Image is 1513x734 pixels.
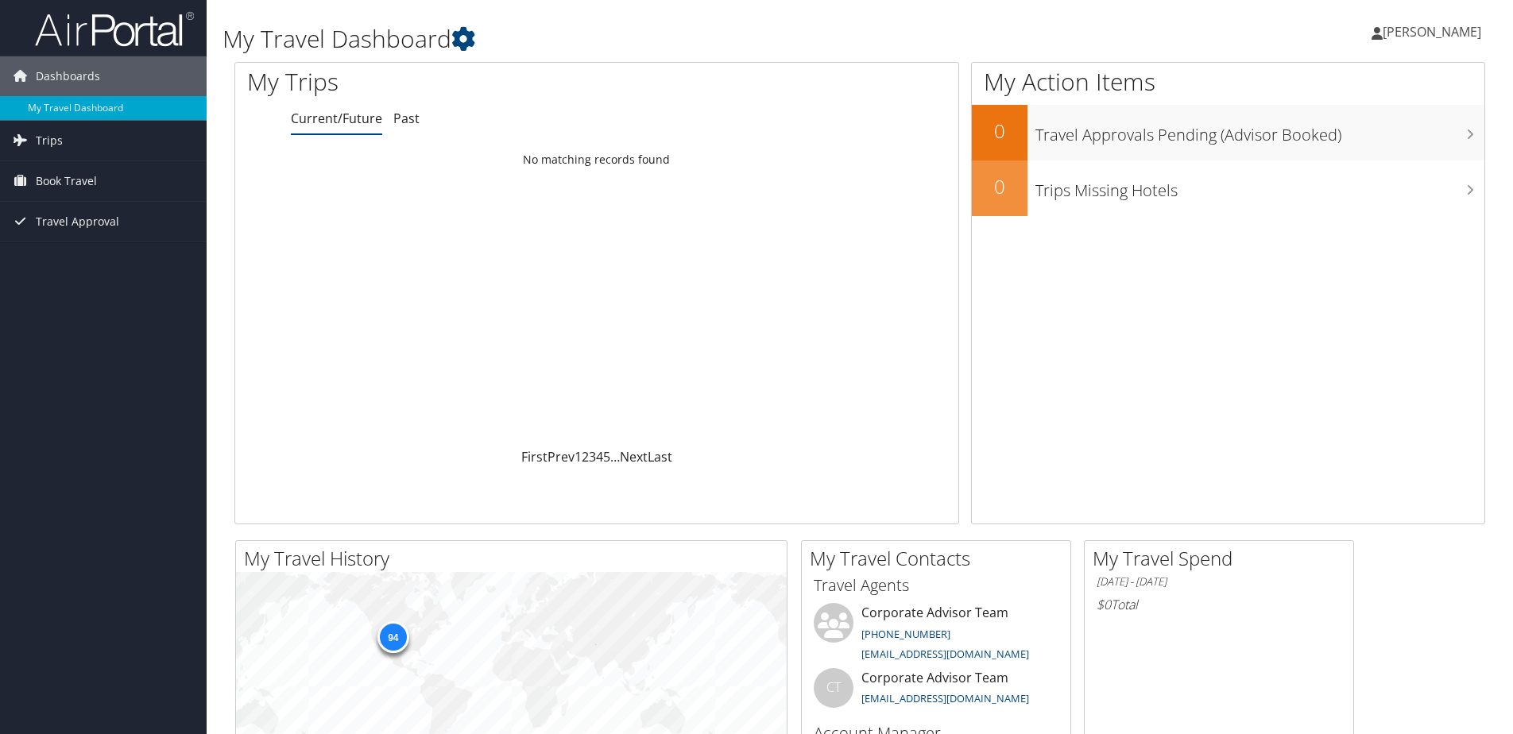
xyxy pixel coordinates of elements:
span: … [610,448,620,466]
a: 3 [589,448,596,466]
h2: 0 [972,118,1027,145]
div: CT [814,668,853,708]
a: First [521,448,548,466]
a: Last [648,448,672,466]
span: Dashboards [36,56,100,96]
a: [EMAIL_ADDRESS][DOMAIN_NAME] [861,647,1029,661]
a: [PERSON_NAME] [1372,8,1497,56]
h3: Trips Missing Hotels [1035,172,1484,202]
h6: [DATE] - [DATE] [1097,574,1341,589]
img: airportal-logo.png [35,10,194,48]
td: No matching records found [235,145,958,174]
a: [EMAIL_ADDRESS][DOMAIN_NAME] [861,691,1029,705]
li: Corporate Advisor Team [806,668,1066,720]
span: [PERSON_NAME] [1383,23,1481,41]
a: Next [620,448,648,466]
h1: My Travel Dashboard [222,22,1072,56]
h1: My Action Items [972,65,1484,99]
span: Trips [36,121,63,160]
h2: My Travel Spend [1093,545,1353,572]
a: 0Travel Approvals Pending (Advisor Booked) [972,105,1484,160]
a: 4 [596,448,603,466]
a: 0Trips Missing Hotels [972,160,1484,216]
a: [PHONE_NUMBER] [861,627,950,641]
span: $0 [1097,596,1111,613]
a: Prev [548,448,575,466]
a: Current/Future [291,110,382,127]
h2: My Travel History [244,545,787,572]
h3: Travel Approvals Pending (Advisor Booked) [1035,116,1484,146]
a: Past [393,110,420,127]
h3: Travel Agents [814,574,1058,597]
h6: Total [1097,596,1341,613]
div: 94 [377,621,408,653]
a: 1 [575,448,582,466]
h2: My Travel Contacts [810,545,1070,572]
a: 2 [582,448,589,466]
span: Book Travel [36,161,97,201]
h2: 0 [972,173,1027,200]
span: Travel Approval [36,202,119,241]
li: Corporate Advisor Team [806,603,1066,668]
a: 5 [603,448,610,466]
h1: My Trips [247,65,645,99]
